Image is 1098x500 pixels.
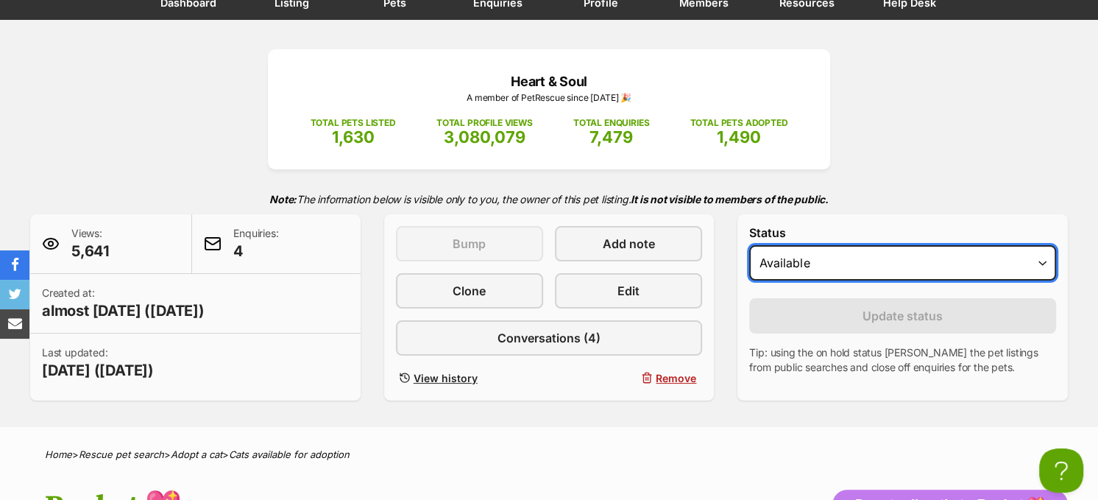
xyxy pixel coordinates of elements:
[396,367,543,389] a: View history
[229,448,350,460] a: Cats available for adoption
[233,241,278,261] span: 4
[453,235,486,253] span: Bump
[332,127,375,147] span: 1,630
[290,71,808,91] p: Heart & Soul
[656,370,696,386] span: Remove
[617,282,640,300] span: Edit
[269,193,297,205] strong: Note:
[497,329,601,347] span: Conversations (4)
[45,448,72,460] a: Home
[42,345,154,381] p: Last updated:
[749,345,1056,375] p: Tip: using the on hold status [PERSON_NAME] the pet listings from public searches and close off e...
[444,127,525,147] span: 3,080,079
[749,226,1056,239] label: Status
[436,116,533,130] p: TOTAL PROFILE VIEWS
[42,360,154,381] span: [DATE] ([DATE])
[573,116,649,130] p: TOTAL ENQUIRIES
[749,298,1056,334] button: Update status
[42,300,205,321] span: almost [DATE] ([DATE])
[1039,448,1083,493] iframe: Help Scout Beacon - Open
[453,282,486,300] span: Clone
[396,320,703,356] a: Conversations (4)
[717,127,761,147] span: 1,490
[71,241,110,261] span: 5,641
[589,127,633,147] span: 7,479
[690,116,787,130] p: TOTAL PETS ADOPTED
[30,184,1068,214] p: The information below is visible only to you, the owner of this pet listing.
[631,193,829,205] strong: It is not visible to members of the public.
[555,226,702,261] a: Add note
[71,226,110,261] p: Views:
[290,91,808,105] p: A member of PetRescue since [DATE] 🎉
[311,116,396,130] p: TOTAL PETS LISTED
[863,307,943,325] span: Update status
[79,448,164,460] a: Rescue pet search
[555,273,702,309] a: Edit
[396,226,543,261] button: Bump
[8,449,1090,460] div: > > >
[555,367,702,389] button: Remove
[396,273,543,309] a: Clone
[171,448,222,460] a: Adopt a cat
[414,370,478,386] span: View history
[603,235,655,253] span: Add note
[42,286,205,321] p: Created at:
[233,226,278,261] p: Enquiries:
